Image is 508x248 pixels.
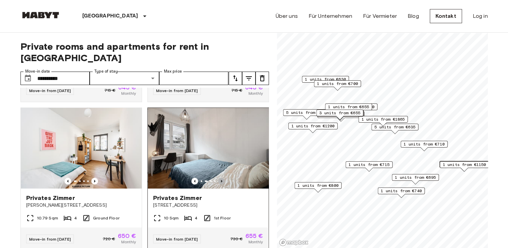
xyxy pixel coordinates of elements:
[345,161,392,172] div: Map marker
[358,116,408,126] div: Map marker
[121,90,136,96] span: Monthly
[156,88,198,93] span: Move-in from [DATE]
[363,12,397,20] a: Für Vermieter
[164,215,179,221] span: 10 Sqm
[26,202,136,209] span: [PERSON_NAME][STREET_ADDRESS]
[408,12,419,20] a: Blog
[245,233,263,239] span: 655 €
[121,239,136,245] span: Monthly
[29,88,71,93] span: Move-in from [DATE]
[82,12,138,20] p: [GEOGRAPHIC_DATA]
[153,202,263,209] span: [STREET_ADDRESS]
[191,178,198,184] button: Previous image
[378,188,425,198] div: Map marker
[276,12,298,20] a: Über uns
[20,12,61,18] img: Habyt
[21,72,35,85] button: Choose date, selected date is 1 Nov 2025
[309,12,352,20] a: Für Unternehmen
[229,72,242,85] button: tune
[392,174,439,184] div: Map marker
[218,178,225,184] button: Previous image
[286,110,327,116] span: 5 units from €655
[317,81,358,87] span: 1 units from €700
[473,12,488,20] a: Log in
[214,215,231,221] span: 1st Floor
[153,194,202,202] span: Privates Zimmer
[374,124,415,130] span: 5 units from €635
[319,110,360,116] span: 3 units from €655
[328,104,369,110] span: 1 units from €655
[156,237,198,242] span: Move-in from [DATE]
[283,109,330,120] div: Map marker
[288,123,337,133] div: Map marker
[118,233,136,239] span: 650 €
[404,141,445,147] span: 1 units from €710
[291,123,334,129] span: 1 units from €1200
[104,87,116,93] span: 715 €
[195,215,197,221] span: 4
[349,162,389,168] span: 1 units from €715
[20,41,269,64] span: Private rooms and apartments for rent in [GEOGRAPHIC_DATA]
[305,76,346,82] span: 1 units from €630
[330,104,377,114] div: Map marker
[381,188,422,194] span: 1 units from €740
[245,84,263,90] span: 645 €
[248,90,263,96] span: Monthly
[430,9,462,23] a: Kontakt
[25,69,50,74] label: Move-in date
[294,182,341,193] div: Map marker
[297,182,338,189] span: 1 units from €800
[248,239,263,245] span: Monthly
[440,161,489,172] div: Map marker
[401,141,448,151] div: Map marker
[64,178,71,184] button: Previous image
[118,84,136,90] span: 645 €
[26,194,75,202] span: Privates Zimmer
[279,239,309,246] a: Mapbox logo
[361,116,405,122] span: 1 units from €1865
[93,215,120,221] span: Ground Floor
[317,110,364,120] div: Map marker
[333,104,374,110] span: 1 units from €700
[164,69,182,74] label: Max price
[325,104,372,114] div: Map marker
[91,178,98,184] button: Previous image
[37,215,58,221] span: 10.79 Sqm
[231,87,242,93] span: 715 €
[94,69,118,74] label: Type of stay
[74,215,77,221] span: 4
[242,72,256,85] button: tune
[230,236,243,242] span: 730 €
[395,174,436,180] span: 1 units from €695
[29,237,71,242] span: Move-in from [DATE]
[302,76,349,86] div: Map marker
[371,124,418,134] div: Map marker
[316,110,363,120] div: Map marker
[256,72,269,85] button: tune
[443,162,486,168] span: 1 units from €1150
[21,108,142,189] img: Marketing picture of unit DE-01-09-022-01Q
[103,236,115,242] span: 720 €
[314,80,361,91] div: Map marker
[148,108,269,189] img: Marketing picture of unit DE-01-002-001-02HF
